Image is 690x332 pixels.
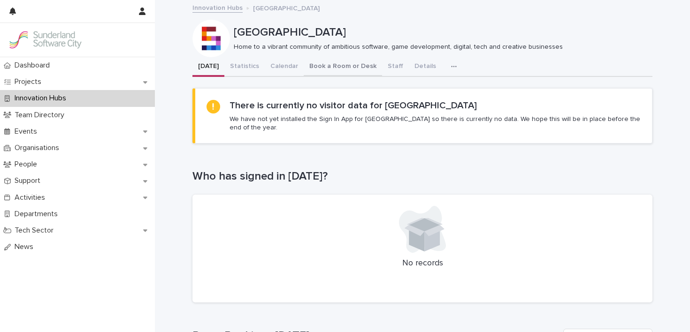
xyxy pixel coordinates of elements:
[234,43,645,51] p: Home to a vibrant community of ambitious software, game development, digital, tech and creative b...
[265,57,304,77] button: Calendar
[11,160,45,169] p: People
[192,57,224,77] button: [DATE]
[11,176,48,185] p: Support
[11,77,49,86] p: Projects
[11,127,45,136] p: Events
[11,61,57,70] p: Dashboard
[230,115,641,132] p: We have not yet installed the Sign In App for [GEOGRAPHIC_DATA] so there is currently no data. We...
[409,57,442,77] button: Details
[11,242,41,251] p: News
[304,57,382,77] button: Book a Room or Desk
[11,210,65,219] p: Departments
[11,226,61,235] p: Tech Sector
[224,57,265,77] button: Statistics
[11,94,74,103] p: Innovation Hubs
[382,57,409,77] button: Staff
[253,2,320,13] p: [GEOGRAPHIC_DATA]
[192,170,652,183] h1: Who has signed in [DATE]?
[8,30,83,49] img: Kay6KQejSz2FjblR6DWv
[230,100,477,111] h2: There is currently no visitor data for [GEOGRAPHIC_DATA]
[234,26,649,39] p: [GEOGRAPHIC_DATA]
[11,143,67,152] p: Organisations
[11,111,72,120] p: Team Directory
[192,2,243,13] a: Innovation Hubs
[204,258,641,269] p: No records
[11,193,53,202] p: Activities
